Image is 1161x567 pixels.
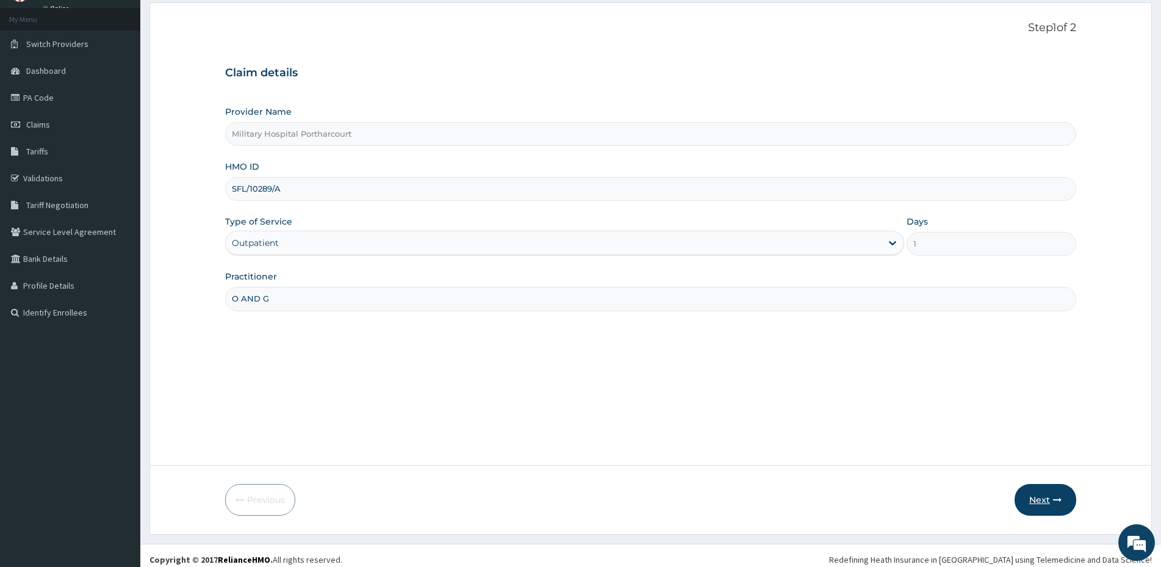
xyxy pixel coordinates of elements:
[225,21,1076,35] p: Step 1 of 2
[225,484,295,516] button: Previous
[907,215,928,228] label: Days
[225,287,1076,311] input: Enter Name
[225,161,259,173] label: HMO ID
[26,200,88,211] span: Tariff Negotiation
[225,177,1076,201] input: Enter HMO ID
[26,65,66,76] span: Dashboard
[225,270,277,283] label: Practitioner
[26,119,50,130] span: Claims
[225,106,292,118] label: Provider Name
[6,333,232,376] textarea: Type your message and hit 'Enter'
[43,4,72,13] a: Online
[225,67,1076,80] h3: Claim details
[232,237,279,249] div: Outpatient
[23,61,49,92] img: d_794563401_company_1708531726252_794563401
[63,68,205,84] div: Chat with us now
[1015,484,1076,516] button: Next
[218,554,270,565] a: RelianceHMO
[26,38,88,49] span: Switch Providers
[829,554,1152,566] div: Redefining Heath Insurance in [GEOGRAPHIC_DATA] using Telemedicine and Data Science!
[149,554,273,565] strong: Copyright © 2017 .
[71,154,168,277] span: We're online!
[26,146,48,157] span: Tariffs
[200,6,229,35] div: Minimize live chat window
[225,215,292,228] label: Type of Service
